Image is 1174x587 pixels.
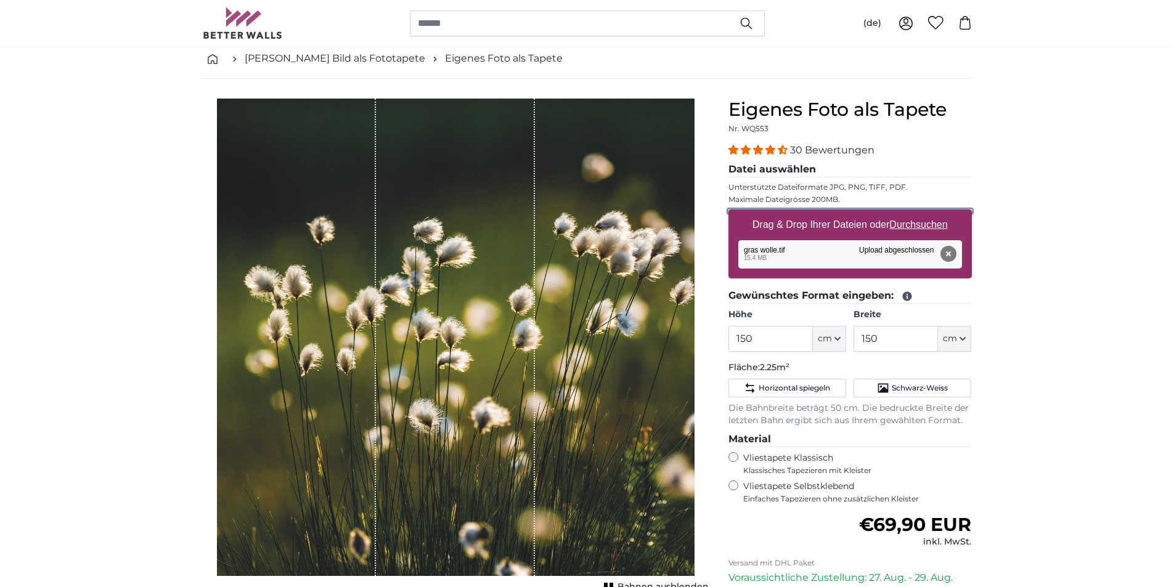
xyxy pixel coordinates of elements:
p: Unterstützte Dateiformate JPG, PNG, TIFF, PDF. [728,182,972,192]
h1: Eigenes Foto als Tapete [728,99,972,121]
label: Drag & Drop Ihrer Dateien oder [748,213,953,237]
a: [PERSON_NAME] Bild als Fototapete [245,51,425,66]
legend: Material [728,432,972,447]
span: Horizontal spiegeln [759,383,830,393]
span: 30 Bewertungen [790,144,874,156]
span: Schwarz-Weiss [892,383,948,393]
button: cm [938,326,971,352]
p: Versand mit DHL Paket [728,558,972,568]
p: Maximale Dateigrösse 200MB. [728,195,972,204]
legend: Datei auswählen [728,162,972,177]
label: Höhe [728,309,846,321]
img: Betterwalls [203,7,283,39]
legend: Gewünschtes Format eingeben: [728,288,972,304]
button: Horizontal spiegeln [728,379,846,397]
button: Schwarz-Weiss [854,379,971,397]
label: Vliestapete Selbstklebend [743,480,972,504]
button: (de) [854,12,891,34]
span: Nr. WQ553 [728,124,768,133]
p: Die Bahnbreite beträgt 50 cm. Die bedruckte Breite der letzten Bahn ergibt sich aus Ihrem gewählt... [728,402,972,427]
nav: breadcrumbs [203,39,972,79]
u: Durchsuchen [889,219,947,230]
span: Einfaches Tapezieren ohne zusätzlichen Kleister [743,494,972,504]
span: 2.25m² [760,362,789,373]
button: cm [813,326,846,352]
label: Breite [854,309,971,321]
span: 4.33 stars [728,144,790,156]
span: Klassisches Tapezieren mit Kleister [743,466,961,476]
a: Eigenes Foto als Tapete [445,51,563,66]
span: cm [818,333,832,345]
span: €69,90 EUR [859,513,971,536]
span: cm [943,333,957,345]
p: Fläche: [728,362,972,374]
p: Voraussichtliche Zustellung: 27. Aug. - 29. Aug. [728,570,972,585]
div: inkl. MwSt. [859,536,971,548]
label: Vliestapete Klassisch [743,452,961,476]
